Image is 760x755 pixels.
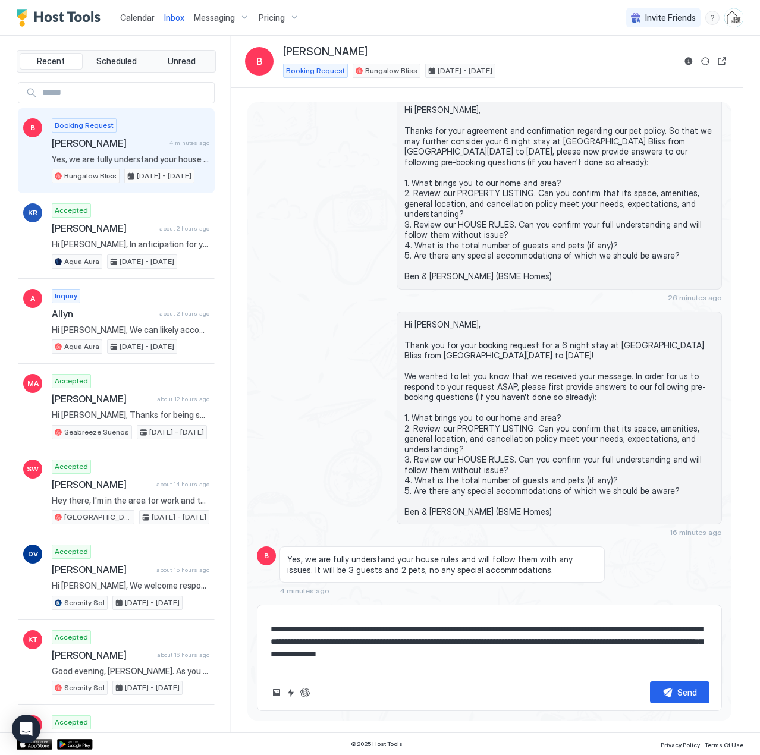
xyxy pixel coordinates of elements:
span: Allyn [52,308,155,320]
span: Bungalow Bliss [64,171,117,181]
span: [GEOGRAPHIC_DATA] [64,512,131,523]
span: Seabreeze Sueños [64,427,129,438]
span: SW [27,464,39,474]
span: Accepted [55,632,88,643]
span: Invite Friends [645,12,696,23]
button: Sync reservation [698,54,712,68]
span: [PERSON_NAME] [283,45,368,59]
span: Hi [PERSON_NAME], We can likely accommodate an early check-in [DATE] for sometime after lunch/ear... [52,325,209,335]
span: © 2025 Host Tools [351,740,403,748]
span: [DATE] - [DATE] [120,341,174,352]
div: menu [705,11,720,25]
a: Inbox [164,11,184,24]
button: Unread [150,53,213,70]
span: Serenity Sol [64,682,105,693]
span: Inbox [164,12,184,23]
span: [DATE] - [DATE] [149,427,204,438]
span: Pricing [259,12,285,23]
span: Accepted [55,376,88,386]
input: Input Field [37,83,214,103]
span: Hey there, I'm in the area for work and then taking a week vacation while visiting with friends i... [52,495,209,506]
span: Good evening, [PERSON_NAME]. As you settle in for the night, we wanted to thank you again for sel... [52,666,209,677]
span: DV [28,549,38,559]
button: Send [650,681,709,703]
span: [DATE] - [DATE] [120,256,174,267]
span: about 2 hours ago [159,310,209,317]
span: Inquiry [55,291,77,301]
span: B [30,122,35,133]
span: [DATE] - [DATE] [125,682,180,693]
span: MA [27,378,39,389]
a: Privacy Policy [661,738,700,750]
span: Hi [PERSON_NAME], Thanks for being such a great guest and taking good care of our home. We gladly... [52,410,209,420]
span: [DATE] - [DATE] [137,171,191,181]
a: Terms Of Use [705,738,743,750]
div: Open Intercom Messenger [12,715,40,743]
span: about 14 hours ago [156,480,209,488]
div: User profile [724,8,743,27]
span: Hi [PERSON_NAME], Thanks for your agreement and confirmation regarding our pet policy. So that we... [404,105,714,282]
span: Hi [PERSON_NAME], We welcome responsible and responsive guests over the age of [DEMOGRAPHIC_DATA]... [52,580,209,591]
span: Accepted [55,546,88,557]
span: Yes, we are fully understand your house rules and will follow them with any issues. It will be 3 ... [287,554,597,575]
span: [PERSON_NAME] [52,564,152,575]
button: ChatGPT Auto Reply [298,685,312,700]
span: Accepted [55,461,88,472]
span: [DATE] - [DATE] [125,597,180,608]
button: Open reservation [715,54,729,68]
span: Scheduled [96,56,137,67]
span: A [30,293,35,304]
a: App Store [17,739,52,750]
div: Send [677,686,697,699]
span: [PERSON_NAME] [52,479,152,490]
span: Recent [37,56,65,67]
span: about 15 hours ago [156,566,209,574]
span: Aqua Aura [64,256,99,267]
span: Privacy Policy [661,741,700,748]
span: Bungalow Bliss [365,65,417,76]
span: KT [28,634,38,645]
span: [DATE] - [DATE] [152,512,206,523]
span: B [256,54,263,68]
span: Booking Request [286,65,345,76]
button: Upload image [269,685,284,700]
span: B [264,550,269,561]
button: Reservation information [682,54,696,68]
span: Serenity Sol [64,597,105,608]
a: Host Tools Logo [17,9,106,27]
span: Booking Request [55,120,114,131]
span: Accepted [55,717,88,728]
span: [PERSON_NAME] [52,649,152,661]
span: Accepted [55,205,88,216]
span: Yes, we are fully understand your house rules and will follow them with any issues. It will be 3 ... [52,154,209,165]
span: Calendar [120,12,155,23]
span: [PERSON_NAME] [52,222,155,234]
span: KR [28,207,37,218]
span: Hi [PERSON_NAME], Thank you for your booking request for a 6 night stay at [GEOGRAPHIC_DATA] Blis... [404,319,714,517]
span: Aqua Aura [64,341,99,352]
span: [DATE] - [DATE] [438,65,492,76]
span: Terms Of Use [705,741,743,748]
button: Scheduled [85,53,148,70]
a: Calendar [120,11,155,24]
span: 4 minutes ago [279,586,329,595]
div: tab-group [17,50,216,73]
button: Quick reply [284,685,298,700]
span: about 16 hours ago [157,651,209,659]
span: Messaging [194,12,235,23]
a: Google Play Store [57,739,93,750]
span: Unread [168,56,196,67]
span: 16 minutes ago [670,528,722,537]
span: about 2 hours ago [159,225,209,232]
span: [PERSON_NAME] [52,393,152,405]
span: Hi [PERSON_NAME], In anticipation for your arrival at [GEOGRAPHIC_DATA] [DATE][DATE], there are s... [52,239,209,250]
span: 4 minutes ago [169,139,209,147]
button: Recent [20,53,83,70]
span: about 12 hours ago [157,395,209,403]
span: [PERSON_NAME] [52,137,165,149]
span: 26 minutes ago [668,293,722,302]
